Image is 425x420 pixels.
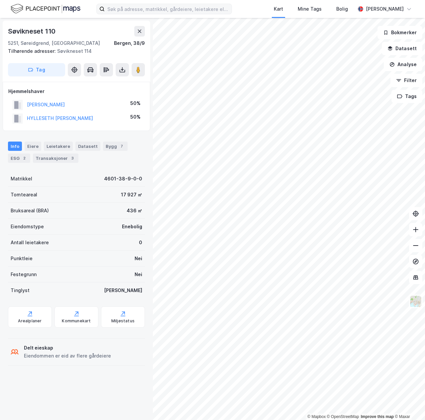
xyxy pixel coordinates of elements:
[104,175,142,183] div: 4601-38-9-0-0
[8,48,57,54] span: Tilhørende adresser:
[390,74,422,87] button: Filter
[118,143,125,150] div: 7
[11,175,32,183] div: Matrikkel
[21,155,28,161] div: 2
[8,142,22,151] div: Info
[8,47,140,55] div: Søvikneset 114
[135,255,142,262] div: Nei
[8,39,100,47] div: 5251, Søreidgrend, [GEOGRAPHIC_DATA]
[11,3,80,15] img: logo.f888ab2527a4732fd821a326f86c7f29.svg
[130,113,141,121] div: 50%
[62,318,91,324] div: Kommunekart
[135,270,142,278] div: Nei
[127,207,142,215] div: 436 ㎡
[392,388,425,420] div: Kontrollprogram for chat
[384,58,422,71] button: Analyse
[69,155,76,161] div: 3
[121,191,142,199] div: 17 927 ㎡
[33,154,78,163] div: Transaksjoner
[382,42,422,55] button: Datasett
[122,223,142,231] div: Enebolig
[75,142,100,151] div: Datasett
[8,26,57,37] div: Søvikneset 110
[366,5,404,13] div: [PERSON_NAME]
[11,270,37,278] div: Festegrunn
[11,286,30,294] div: Tinglyst
[111,318,135,324] div: Miljøstatus
[274,5,283,13] div: Kart
[11,255,33,262] div: Punktleie
[307,414,326,419] a: Mapbox
[130,99,141,107] div: 50%
[8,87,145,95] div: Hjemmelshaver
[105,4,232,14] input: Søk på adresse, matrikkel, gårdeiere, leietakere eller personer
[8,154,30,163] div: ESG
[11,239,49,247] div: Antall leietakere
[391,90,422,103] button: Tags
[336,5,348,13] div: Bolig
[377,26,422,39] button: Bokmerker
[139,239,142,247] div: 0
[44,142,73,151] div: Leietakere
[361,414,394,419] a: Improve this map
[104,286,142,294] div: [PERSON_NAME]
[114,39,145,47] div: Bergen, 38/9
[392,388,425,420] iframe: Chat Widget
[11,191,37,199] div: Tomteareal
[11,223,44,231] div: Eiendomstype
[327,414,359,419] a: OpenStreetMap
[8,63,65,76] button: Tag
[409,295,422,308] img: Z
[18,318,42,324] div: Arealplaner
[103,142,128,151] div: Bygg
[24,344,111,352] div: Delt eieskap
[25,142,41,151] div: Eiere
[298,5,322,13] div: Mine Tags
[11,207,49,215] div: Bruksareal (BRA)
[24,352,111,360] div: Eiendommen er eid av flere gårdeiere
